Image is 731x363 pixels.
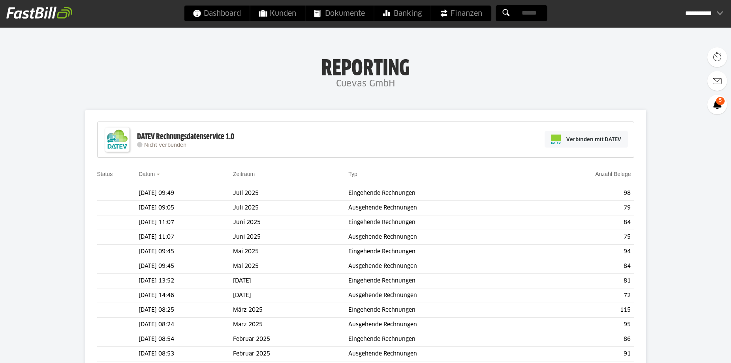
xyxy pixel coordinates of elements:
[139,288,233,303] td: [DATE] 14:46
[139,318,233,332] td: [DATE] 08:24
[233,171,255,177] a: Zeitraum
[716,97,725,105] span: 5
[551,135,561,144] img: pi-datev-logo-farbig-24.svg
[531,318,634,332] td: 95
[139,230,233,245] td: [DATE] 11:07
[348,230,531,245] td: Ausgehende Rechnungen
[531,259,634,274] td: 84
[79,56,652,76] h1: Reporting
[531,288,634,303] td: 72
[531,332,634,347] td: 86
[233,274,348,288] td: [DATE]
[139,259,233,274] td: [DATE] 09:45
[139,303,233,318] td: [DATE] 08:25
[348,186,531,201] td: Eingehende Rechnungen
[233,245,348,259] td: Mai 2025
[184,6,250,21] a: Dashboard
[233,186,348,201] td: Juli 2025
[348,259,531,274] td: Ausgehende Rechnungen
[531,274,634,288] td: 81
[233,201,348,215] td: Juli 2025
[348,288,531,303] td: Ausgehende Rechnungen
[348,318,531,332] td: Ausgehende Rechnungen
[137,132,234,142] div: DATEV Rechnungsdatenservice 1.0
[531,245,634,259] td: 94
[250,6,305,21] a: Kunden
[531,215,634,230] td: 84
[348,201,531,215] td: Ausgehende Rechnungen
[233,288,348,303] td: [DATE]
[139,245,233,259] td: [DATE] 09:45
[374,6,430,21] a: Banking
[233,303,348,318] td: März 2025
[139,215,233,230] td: [DATE] 11:07
[233,332,348,347] td: Februar 2025
[348,274,531,288] td: Eingehende Rechnungen
[440,6,482,21] span: Finanzen
[139,332,233,347] td: [DATE] 08:54
[259,6,296,21] span: Kunden
[139,347,233,361] td: [DATE] 08:53
[531,201,634,215] td: 79
[348,171,357,177] a: Typ
[139,186,233,201] td: [DATE] 09:49
[193,6,241,21] span: Dashboard
[383,6,422,21] span: Banking
[233,230,348,245] td: Juni 2025
[348,215,531,230] td: Eingehende Rechnungen
[233,259,348,274] td: Mai 2025
[139,274,233,288] td: [DATE] 13:52
[595,171,631,177] a: Anzahl Belege
[101,124,133,155] img: DATEV-Datenservice Logo
[348,303,531,318] td: Eingehende Rechnungen
[233,347,348,361] td: Februar 2025
[233,318,348,332] td: März 2025
[531,303,634,318] td: 115
[531,186,634,201] td: 98
[139,171,155,177] a: Datum
[144,143,186,148] span: Nicht verbunden
[233,215,348,230] td: Juni 2025
[566,135,621,143] span: Verbinden mit DATEV
[6,6,72,19] img: fastbill_logo_white.png
[348,347,531,361] td: Ausgehende Rechnungen
[545,131,628,148] a: Verbinden mit DATEV
[531,230,634,245] td: 75
[139,201,233,215] td: [DATE] 09:05
[348,332,531,347] td: Eingehende Rechnungen
[314,6,365,21] span: Dokumente
[431,6,491,21] a: Finanzen
[348,245,531,259] td: Eingehende Rechnungen
[156,174,162,175] img: sort_desc.gif
[305,6,374,21] a: Dokumente
[707,95,727,114] a: 5
[531,347,634,361] td: 91
[97,171,113,177] a: Status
